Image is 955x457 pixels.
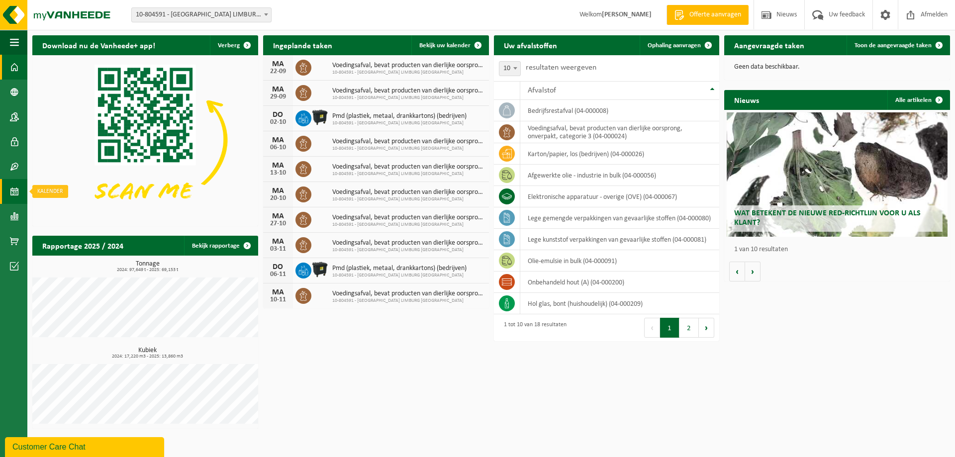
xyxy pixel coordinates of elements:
div: 20-10 [268,195,288,202]
div: 1 tot 10 van 18 resultaten [499,317,567,339]
span: 2024: 17,220 m3 - 2025: 13,860 m3 [37,354,258,359]
strong: [PERSON_NAME] [602,11,652,18]
a: Bekijk uw kalender [411,35,488,55]
div: 27-10 [268,220,288,227]
span: Voedingsafval, bevat producten van dierlijke oorsprong, onverpakt, categorie 3 [332,214,484,222]
a: Ophaling aanvragen [640,35,718,55]
div: MA [268,86,288,93]
h3: Kubiek [37,347,258,359]
p: 1 van 10 resultaten [734,246,945,253]
div: 06-11 [268,271,288,278]
span: Ophaling aanvragen [648,42,701,49]
button: Volgende [745,262,761,281]
span: Bekijk uw kalender [419,42,471,49]
iframe: chat widget [5,435,166,457]
td: lege kunststof verpakkingen van gevaarlijke stoffen (04-000081) [520,229,720,250]
img: Download de VHEPlus App [32,55,258,224]
h2: Download nu de Vanheede+ app! [32,35,165,55]
span: Toon de aangevraagde taken [855,42,932,49]
label: resultaten weergeven [526,64,596,72]
div: MA [268,60,288,68]
div: MA [268,238,288,246]
a: Bekijk rapportage [184,236,257,256]
div: MA [268,212,288,220]
span: 10-804591 - [GEOGRAPHIC_DATA] LIMBURG [GEOGRAPHIC_DATA] [332,95,484,101]
button: Next [699,318,714,338]
h2: Nieuws [724,90,769,109]
div: 06-10 [268,144,288,151]
button: Verberg [210,35,257,55]
td: bedrijfsrestafval (04-000008) [520,100,720,121]
p: Geen data beschikbaar. [734,64,940,71]
a: Offerte aanvragen [667,5,749,25]
div: MA [268,162,288,170]
span: Wat betekent de nieuwe RED-richtlijn voor u als klant? [734,209,921,227]
span: Voedingsafval, bevat producten van dierlijke oorsprong, onverpakt, categorie 3 [332,138,484,146]
span: 10-804591 - [GEOGRAPHIC_DATA] LIMBURG [GEOGRAPHIC_DATA] [332,247,484,253]
span: Afvalstof [528,87,556,94]
span: Voedingsafval, bevat producten van dierlijke oorsprong, onverpakt, categorie 3 [332,290,484,298]
div: 10-11 [268,296,288,303]
button: Previous [644,318,660,338]
div: MA [268,136,288,144]
span: 10-804591 - [GEOGRAPHIC_DATA] LIMBURG [GEOGRAPHIC_DATA] [332,196,484,202]
td: elektronische apparatuur - overige (OVE) (04-000067) [520,186,720,207]
div: DO [268,263,288,271]
span: Voedingsafval, bevat producten van dierlijke oorsprong, onverpakt, categorie 3 [332,188,484,196]
img: WB-1100-HPE-AE-01 [311,109,328,126]
span: 10-804591 - [GEOGRAPHIC_DATA] LIMBURG [GEOGRAPHIC_DATA] [332,273,467,278]
a: Alle artikelen [887,90,949,110]
span: 10-804591 - [GEOGRAPHIC_DATA] LIMBURG [GEOGRAPHIC_DATA] [332,120,467,126]
span: 10-804591 - [GEOGRAPHIC_DATA] LIMBURG [GEOGRAPHIC_DATA] [332,146,484,152]
div: 29-09 [268,93,288,100]
img: WB-1100-HPE-AE-01 [311,261,328,278]
div: 22-09 [268,68,288,75]
span: 10-804591 - [GEOGRAPHIC_DATA] LIMBURG [GEOGRAPHIC_DATA] [332,70,484,76]
span: Voedingsafval, bevat producten van dierlijke oorsprong, onverpakt, categorie 3 [332,87,484,95]
h3: Tonnage [37,261,258,273]
td: onbehandeld hout (A) (04-000200) [520,272,720,293]
h2: Aangevraagde taken [724,35,814,55]
button: 2 [679,318,699,338]
div: MA [268,187,288,195]
h2: Rapportage 2025 / 2024 [32,236,133,255]
div: 03-11 [268,246,288,253]
div: 02-10 [268,119,288,126]
span: 10-804591 - SABCA LIMBURG NV - LUMMEN [131,7,272,22]
td: hol glas, bont (huishoudelijk) (04-000209) [520,293,720,314]
div: MA [268,288,288,296]
div: 13-10 [268,170,288,177]
h2: Uw afvalstoffen [494,35,567,55]
span: 10-804591 - [GEOGRAPHIC_DATA] LIMBURG [GEOGRAPHIC_DATA] [332,222,484,228]
span: Pmd (plastiek, metaal, drankkartons) (bedrijven) [332,112,467,120]
span: 10 [499,61,521,76]
td: karton/papier, los (bedrijven) (04-000026) [520,143,720,165]
a: Toon de aangevraagde taken [847,35,949,55]
a: Wat betekent de nieuwe RED-richtlijn voor u als klant? [727,112,948,237]
div: DO [268,111,288,119]
span: 10-804591 - [GEOGRAPHIC_DATA] LIMBURG [GEOGRAPHIC_DATA] [332,171,484,177]
td: olie-emulsie in bulk (04-000091) [520,250,720,272]
span: Voedingsafval, bevat producten van dierlijke oorsprong, onverpakt, categorie 3 [332,62,484,70]
span: 10-804591 - [GEOGRAPHIC_DATA] LIMBURG [GEOGRAPHIC_DATA] [332,298,484,304]
td: lege gemengde verpakkingen van gevaarlijke stoffen (04-000080) [520,207,720,229]
span: Voedingsafval, bevat producten van dierlijke oorsprong, onverpakt, categorie 3 [332,163,484,171]
span: Voedingsafval, bevat producten van dierlijke oorsprong, onverpakt, categorie 3 [332,239,484,247]
td: voedingsafval, bevat producten van dierlijke oorsprong, onverpakt, categorie 3 (04-000024) [520,121,720,143]
h2: Ingeplande taken [263,35,342,55]
span: Verberg [218,42,240,49]
span: Offerte aanvragen [687,10,744,20]
span: Pmd (plastiek, metaal, drankkartons) (bedrijven) [332,265,467,273]
span: 10 [499,62,520,76]
button: Vorige [729,262,745,281]
span: 2024: 97,649 t - 2025: 69,153 t [37,268,258,273]
button: 1 [660,318,679,338]
td: afgewerkte olie - industrie in bulk (04-000056) [520,165,720,186]
span: 10-804591 - SABCA LIMBURG NV - LUMMEN [132,8,271,22]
